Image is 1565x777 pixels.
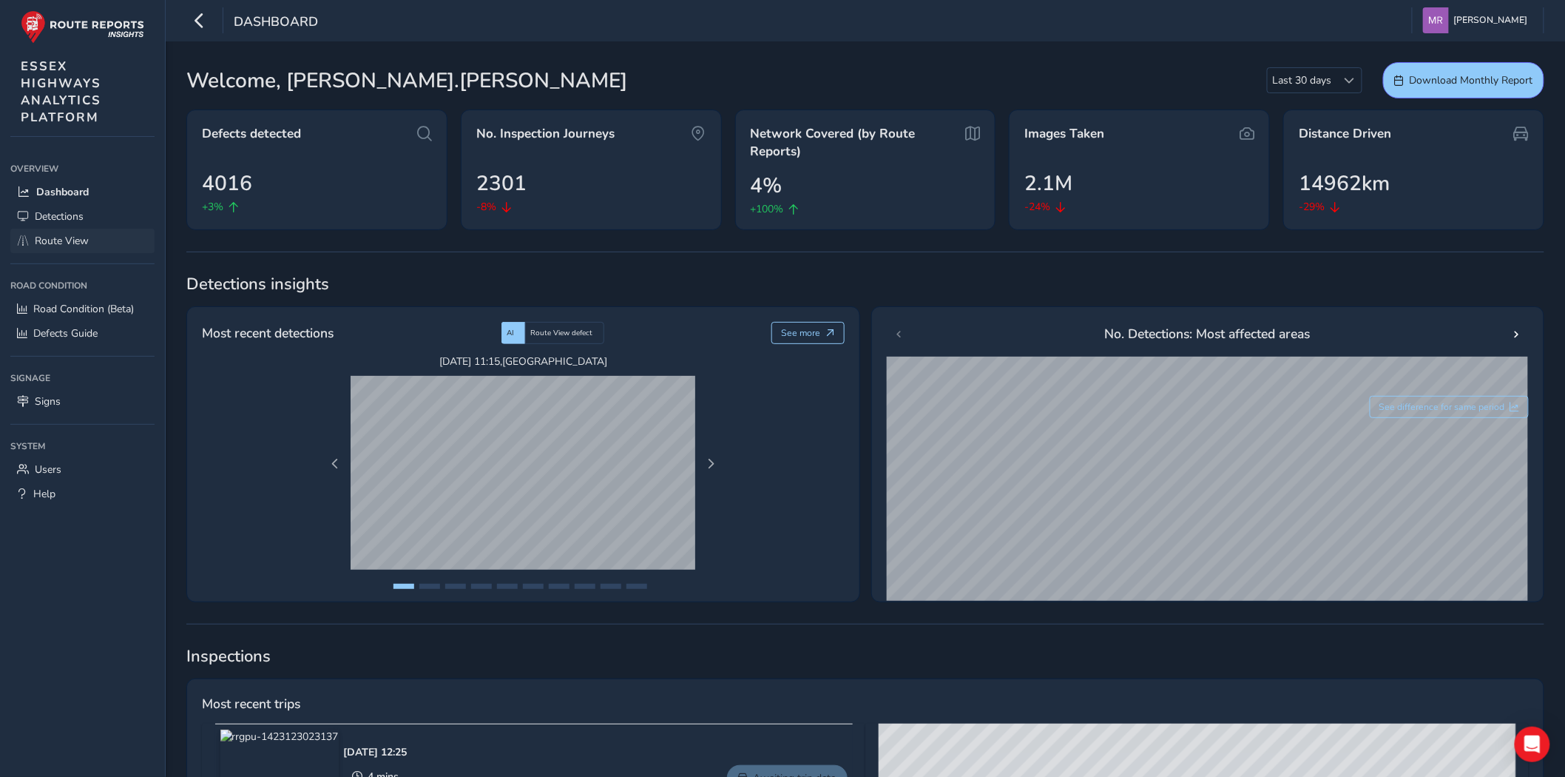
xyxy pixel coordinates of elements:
span: Images Taken [1024,125,1104,143]
button: Page 9 [601,584,621,589]
button: Page 4 [471,584,492,589]
button: See difference for same period [1370,396,1529,418]
span: Route View defect [531,328,593,338]
div: Road Condition [10,275,155,297]
button: Page 5 [497,584,518,589]
div: [DATE] 12:25 [344,745,408,759]
span: Last 30 days [1268,68,1337,92]
span: 14962km [1299,168,1390,199]
span: AI [507,328,515,338]
span: No. Detections: Most affected areas [1105,324,1311,343]
span: -8% [476,199,496,215]
button: Page 6 [523,584,544,589]
span: 4016 [202,168,252,199]
div: Overview [10,158,155,180]
button: Page 2 [419,584,440,589]
button: Download Monthly Report [1383,62,1544,98]
span: ESSEX HIGHWAYS ANALYTICS PLATFORM [21,58,101,126]
a: Defects Guide [10,321,155,346]
span: Dashboard [234,13,318,33]
button: Page 7 [549,584,569,589]
span: 2.1M [1024,168,1072,199]
span: No. Inspection Journeys [476,125,615,143]
span: Network Covered (by Route Reports) [751,125,958,160]
span: 2301 [476,168,527,199]
a: Signs [10,389,155,414]
span: -29% [1299,199,1325,215]
span: [DATE] 11:15 , [GEOGRAPHIC_DATA] [351,354,695,369]
span: Most recent detections [202,323,334,343]
img: diamond-layout [1423,7,1449,33]
span: Detections insights [186,273,1544,295]
span: Distance Driven [1299,125,1391,143]
span: Welcome, [PERSON_NAME].[PERSON_NAME] [186,65,627,96]
a: Dashboard [10,180,155,204]
div: System [10,435,155,457]
button: Page 10 [626,584,647,589]
span: Dashboard [36,185,89,199]
span: See more [781,327,820,339]
button: Page 8 [575,584,595,589]
div: Signage [10,367,155,389]
span: See difference for same period [1379,401,1505,413]
a: Help [10,482,155,506]
span: Download Monthly Report [1410,73,1533,87]
div: Open Intercom Messenger [1515,727,1550,762]
button: Next Page [700,454,721,474]
a: Users [10,457,155,482]
a: Detections [10,204,155,229]
span: Road Condition (Beta) [33,302,134,316]
span: Most recent trips [202,694,300,713]
a: Road Condition (Beta) [10,297,155,321]
span: Defects Guide [33,326,98,340]
button: Page 3 [445,584,466,589]
span: Detections [35,209,84,223]
span: +3% [202,199,223,215]
span: Users [35,462,61,477]
button: Previous Page [325,454,345,474]
span: Help [33,487,55,501]
span: [PERSON_NAME] [1454,7,1528,33]
span: Route View [35,234,89,248]
span: Inspections [186,645,1544,667]
span: Defects detected [202,125,301,143]
div: Route View defect [525,322,604,344]
button: Page 1 [393,584,414,589]
span: 4% [751,170,782,201]
div: AI [501,322,525,344]
span: -24% [1024,199,1050,215]
a: Route View [10,229,155,253]
button: See more [771,322,845,344]
img: rr logo [21,10,144,44]
span: Signs [35,394,61,408]
button: [PERSON_NAME] [1423,7,1533,33]
span: +100% [751,201,784,217]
